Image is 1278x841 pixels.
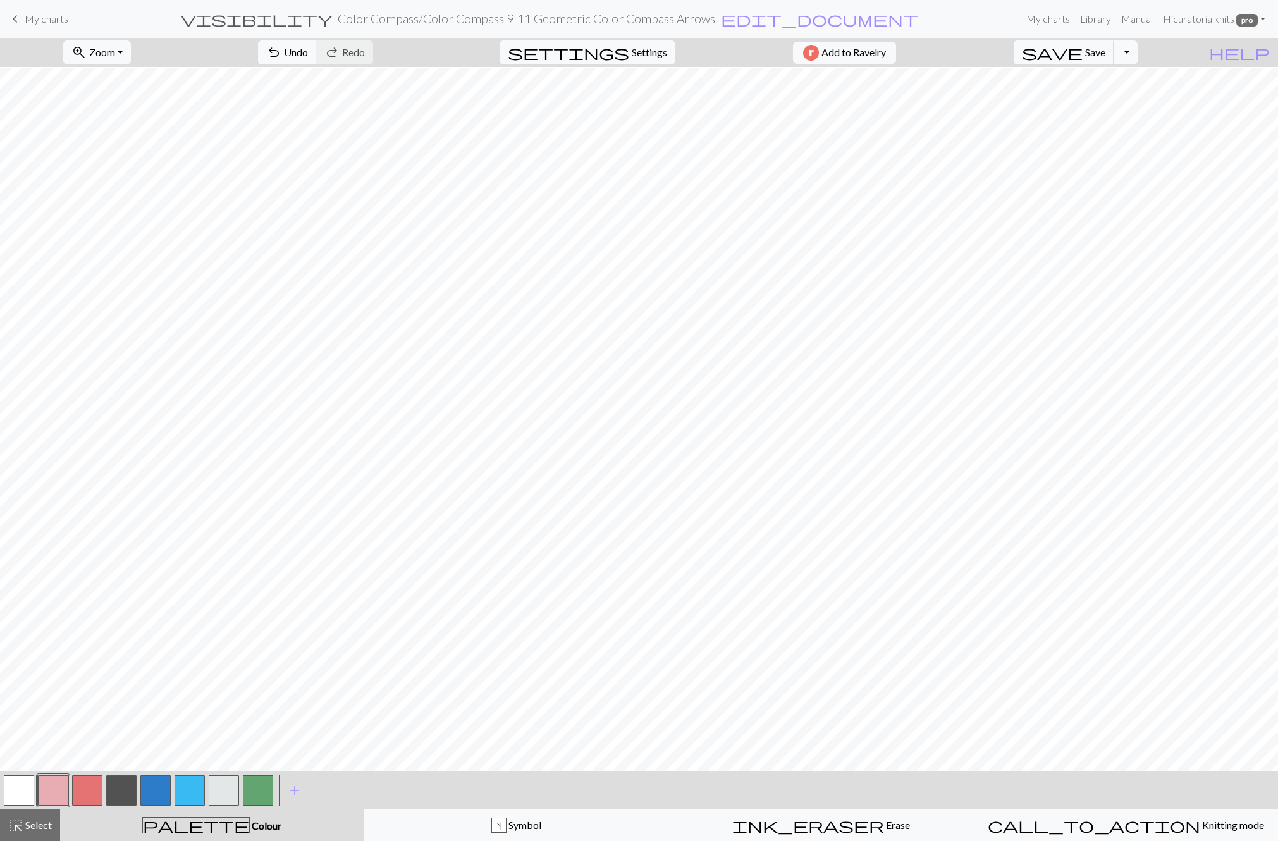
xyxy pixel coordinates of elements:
span: add [287,782,302,799]
button: Knitting mode [973,809,1278,841]
span: Add to Ravelry [821,45,886,61]
span: save [1022,44,1083,61]
span: pro [1236,14,1258,27]
span: Zoom [89,46,115,58]
i: Settings [508,45,629,60]
span: Erase [884,819,910,831]
span: settings [508,44,629,61]
span: visibility [181,10,333,28]
button: Undo [258,40,317,64]
a: My charts [8,8,68,30]
span: edit_document [721,10,918,28]
button: Add to Ravelry [793,42,896,64]
h2: Color Compass / Color Compass 9-11 Geometric Color Compass Arrows [338,11,715,26]
span: call_to_action [988,816,1200,834]
span: My charts [25,13,68,25]
span: Symbol [507,819,541,831]
button: Zoom [63,40,131,64]
a: Hicuratorialknits pro [1158,6,1270,32]
img: Ravelry [803,45,819,61]
span: Undo [284,46,308,58]
button: SettingsSettings [500,40,675,64]
a: Library [1075,6,1116,32]
span: Knitting mode [1200,819,1264,831]
button: Colour [60,809,364,841]
span: Save [1085,46,1105,58]
button: s Symbol [364,809,668,841]
span: keyboard_arrow_left [8,10,23,28]
span: undo [266,44,281,61]
span: Colour [250,820,281,832]
span: highlight_alt [8,816,23,834]
span: palette [143,816,249,834]
span: ink_eraser [732,816,884,834]
button: Save [1014,40,1114,64]
div: s [492,818,506,833]
a: Manual [1116,6,1158,32]
span: Select [23,819,52,831]
span: help [1209,44,1270,61]
span: zoom_in [71,44,87,61]
button: Erase [668,809,973,841]
span: Settings [632,45,667,60]
a: My charts [1021,6,1075,32]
